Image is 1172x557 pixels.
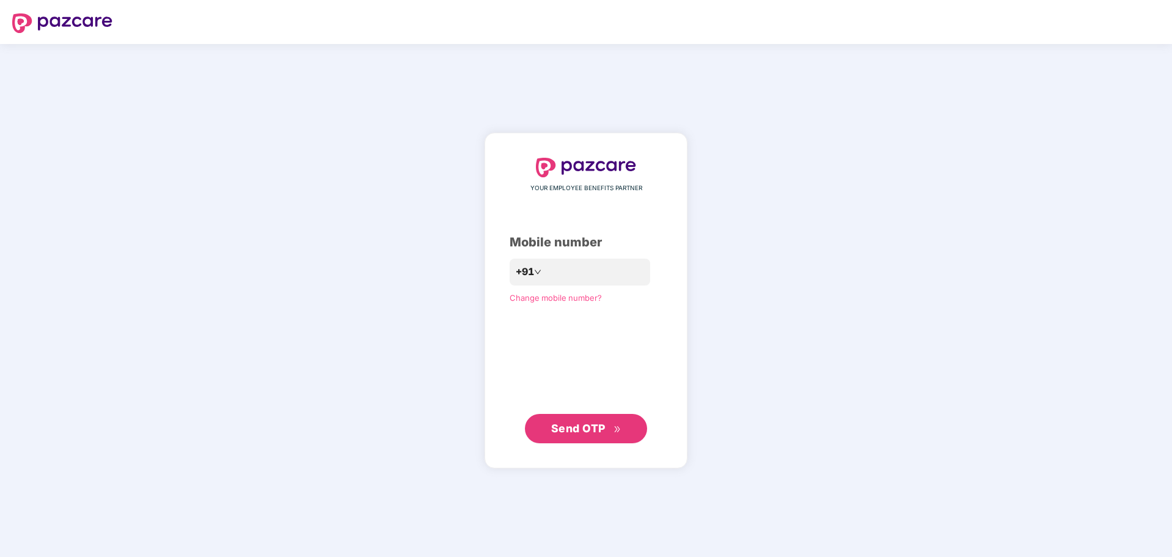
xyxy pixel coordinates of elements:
[613,426,621,433] span: double-right
[530,183,642,193] span: YOUR EMPLOYEE BENEFITS PARTNER
[525,414,647,443] button: Send OTPdouble-right
[516,264,534,279] span: +91
[534,268,541,276] span: down
[536,158,636,177] img: logo
[510,233,662,252] div: Mobile number
[551,422,606,435] span: Send OTP
[12,13,112,33] img: logo
[510,293,602,303] a: Change mobile number?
